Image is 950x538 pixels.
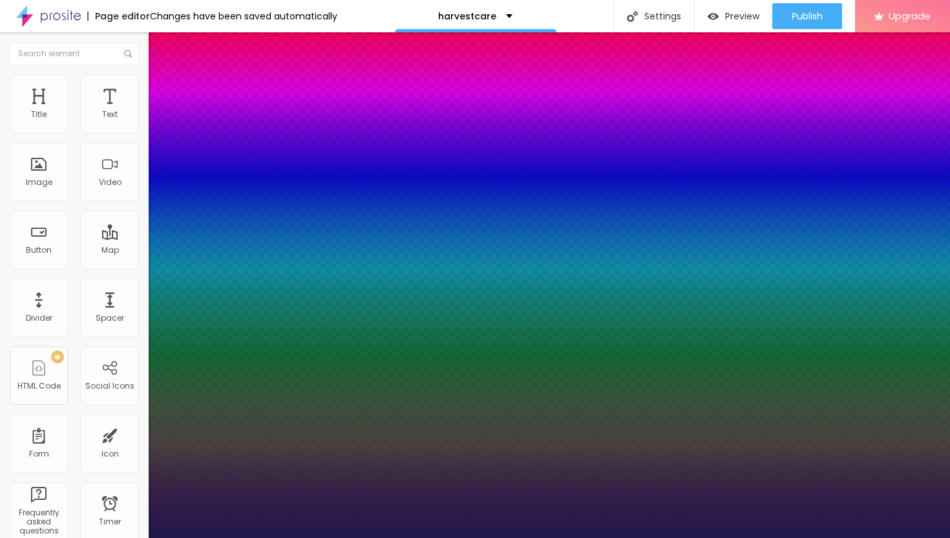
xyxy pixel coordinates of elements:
div: Frequently asked questions [13,508,64,536]
div: Spacer [96,314,124,323]
img: view-1.svg [708,11,719,22]
span: Preview [725,11,759,21]
div: Image [26,178,52,187]
input: Search element [10,42,139,65]
div: Text [102,110,118,119]
div: Video [99,178,121,187]
button: Preview [695,3,772,29]
div: HTML Code [17,382,61,391]
div: Title [31,110,47,119]
button: Publish [772,3,842,29]
img: Icone [124,50,132,58]
div: Timer [99,517,121,526]
div: Changes have been saved automatically [150,12,337,21]
div: Form [29,449,49,458]
div: Map [101,246,119,255]
div: Icon [101,449,119,458]
div: Page editor [87,12,150,21]
div: Social Icons [85,382,134,391]
img: Icone [627,11,638,22]
span: Publish [792,11,823,21]
p: harvestcare [438,12,496,21]
div: Button [26,246,52,255]
span: Upgrade [889,10,931,21]
div: Divider [26,314,52,323]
